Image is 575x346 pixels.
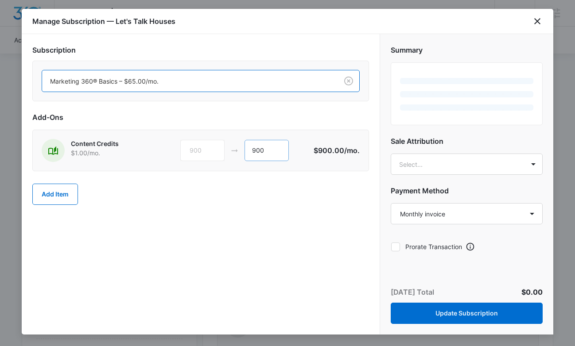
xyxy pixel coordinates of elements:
[391,45,543,55] h2: Summary
[532,16,543,27] button: close
[32,184,78,205] button: Add Item
[245,140,289,161] input: 1
[32,112,369,123] h2: Add-Ons
[314,145,360,156] p: $900.00
[344,146,360,155] span: /mo.
[521,288,543,296] span: $0.00
[391,242,462,251] label: Prorate Transaction
[391,185,543,196] h2: Payment Method
[391,136,543,146] h2: Sale Attribution
[391,287,434,297] p: [DATE] Total
[391,303,543,324] button: Update Subscription
[32,45,369,55] h2: Subscription
[71,139,148,148] p: Content Credits
[71,148,148,158] p: $1.00 /mo.
[32,16,175,27] h1: Manage Subscription — Let's Talk Houses
[342,74,356,88] button: Clear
